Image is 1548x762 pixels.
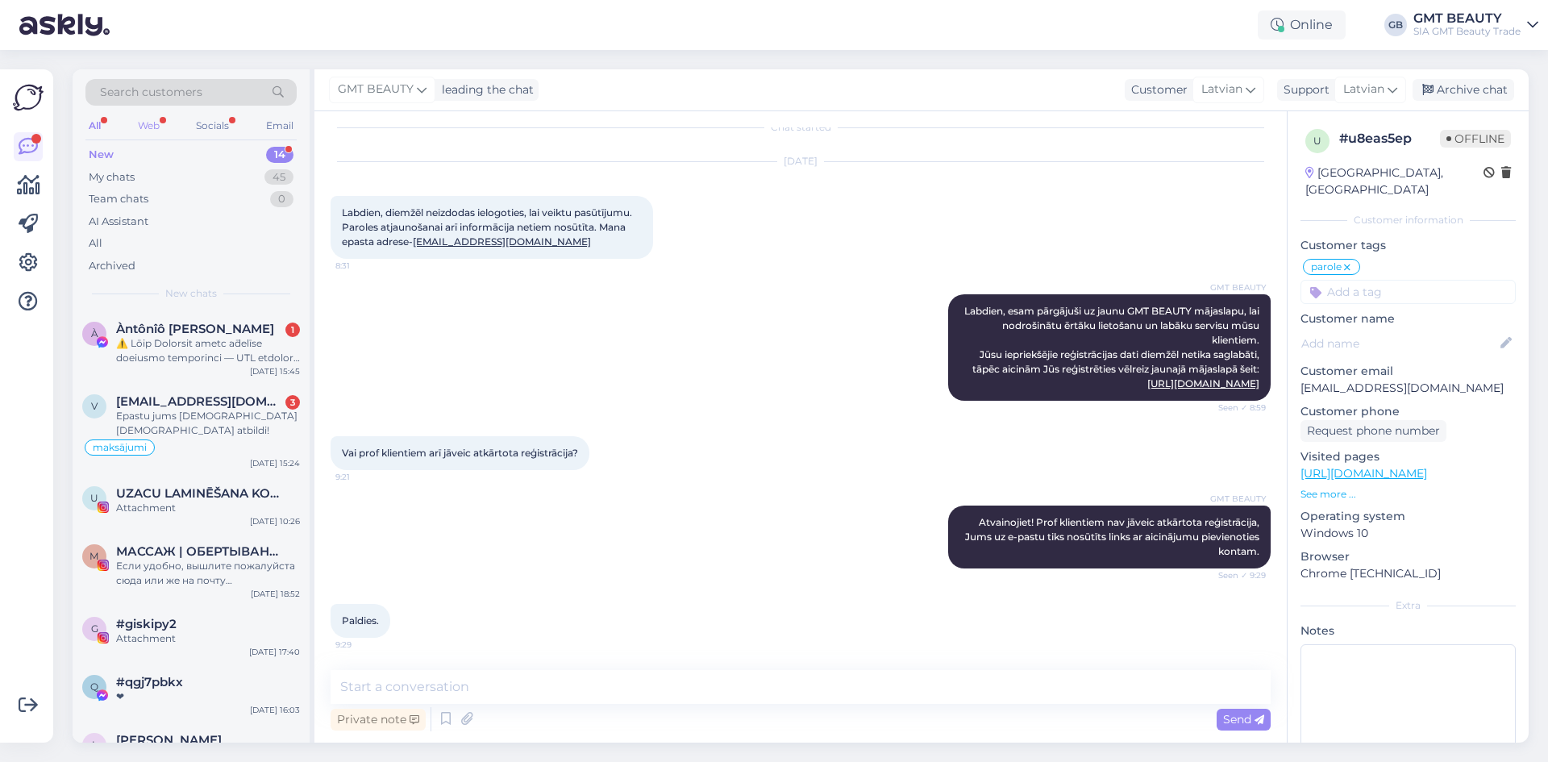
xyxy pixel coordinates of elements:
div: Chat started [331,120,1271,135]
div: All [85,115,104,136]
div: Extra [1300,598,1516,613]
div: Archived [89,258,135,274]
span: q [90,681,98,693]
div: GB [1384,14,1407,36]
div: Email [263,115,297,136]
span: Latvian [1343,81,1384,98]
a: [EMAIL_ADDRESS][DOMAIN_NAME] [413,235,591,248]
div: Request phone number [1300,420,1446,442]
span: 9:29 [335,639,396,651]
span: Search customers [100,84,202,101]
div: 45 [264,169,293,185]
span: v [91,400,98,412]
span: GMT BEAUTY [338,81,414,98]
div: SIA GMT Beauty Trade [1413,25,1521,38]
p: See more ... [1300,487,1516,502]
div: AI Assistant [89,214,148,230]
div: Socials [193,115,232,136]
div: Epastu jums [DEMOGRAPHIC_DATA][DEMOGRAPHIC_DATA] atbildi! [116,409,300,438]
p: Windows 10 [1300,525,1516,542]
span: g [91,623,98,635]
div: [GEOGRAPHIC_DATA], [GEOGRAPHIC_DATA] [1305,164,1483,198]
span: Vai prof klientiem arī jāveic atkārtota reģistrācija? [342,447,578,459]
p: Visited pages [1300,448,1516,465]
div: Если удобно, вышлите пожалуйста сюда или же на почту [DOMAIN_NAME][EMAIL_ADDRESS][DOMAIN_NAME] [116,559,300,588]
a: [URL][DOMAIN_NAME] [1300,466,1427,481]
p: Customer name [1300,310,1516,327]
div: All [89,235,102,252]
input: Add name [1301,335,1497,352]
div: Attachment [116,501,300,515]
p: [EMAIL_ADDRESS][DOMAIN_NAME] [1300,380,1516,397]
div: [DATE] 15:24 [250,457,300,469]
div: [DATE] 16:03 [250,704,300,716]
span: МАССАЖ | ОБЕРТЫВАНИЯ | ОБУЧЕНИЯ | TALLINN [116,544,284,559]
div: [DATE] 15:45 [250,365,300,377]
p: Customer email [1300,363,1516,380]
span: vitavoite@inbox.lv [116,394,284,409]
p: Customer tags [1300,237,1516,254]
div: Attachment [116,631,300,646]
div: 1 [285,323,300,337]
p: Notes [1300,623,1516,639]
span: U [90,492,98,504]
div: [DATE] 17:40 [249,646,300,658]
span: Offline [1440,130,1511,148]
div: Customer [1125,81,1188,98]
div: GMT BEAUTY [1413,12,1521,25]
a: GMT BEAUTYSIA GMT Beauty Trade [1413,12,1538,38]
span: 9:21 [335,471,396,483]
img: Askly Logo [13,82,44,113]
span: GMT BEAUTY [1205,493,1266,505]
a: [URL][DOMAIN_NAME] [1147,377,1259,389]
p: Chrome [TECHNICAL_ID] [1300,565,1516,582]
div: Online [1258,10,1346,40]
div: Team chats [89,191,148,207]
input: Add a tag [1300,280,1516,304]
div: [DATE] [331,154,1271,169]
span: Àntônîô Lë Prëmíēr [116,322,274,336]
span: u [1313,135,1321,147]
span: À [91,327,98,339]
span: Laura Zvejniece [116,733,222,747]
div: 3 [285,395,300,410]
div: [DATE] 10:26 [250,515,300,527]
span: #qgj7pbkx [116,675,183,689]
span: Send [1223,712,1264,727]
div: 0 [270,191,293,207]
div: ⚠️ Lōip Dolorsit ametc ad̄elīse doeiusmo temporinci — UTL etdolore magnaa. # E.135145 Admin ven... [116,336,300,365]
p: Operating system [1300,508,1516,525]
span: New chats [165,286,217,301]
span: М [89,550,99,562]
span: Latvian [1201,81,1242,98]
span: Atvainojiet! Prof klientiem nav jāveic atkārtota reģistrācija, Jums uz e-pastu tiks nosūtīts link... [965,516,1262,557]
div: New [89,147,114,163]
div: Archive chat [1413,79,1514,101]
span: L [92,739,98,751]
span: Seen ✓ 8:59 [1205,402,1266,414]
div: My chats [89,169,135,185]
span: Seen ✓ 9:29 [1205,569,1266,581]
span: GMT BEAUTY [1205,281,1266,294]
div: Private note [331,709,426,731]
div: Web [135,115,163,136]
p: Browser [1300,548,1516,565]
span: Labdien, diemžēl neizdodas ielogoties, lai veiktu pasūtījumu. Paroles atjaunošanai arī informācij... [342,206,635,248]
span: #giskipy2 [116,617,177,631]
div: # u8eas5ep [1339,129,1440,148]
span: Paldies. [342,614,379,627]
span: parole [1311,262,1342,272]
span: 8:31 [335,260,396,272]
div: ❤ [116,689,300,704]
div: [DATE] 18:52 [251,588,300,600]
span: UZACU LAMINĒŠANA KOREKCIJA | KAVITĀCIJA RF VAKUUMA MASĀŽA IMANTA [116,486,284,501]
div: Support [1277,81,1330,98]
div: Customer information [1300,213,1516,227]
p: Customer phone [1300,403,1516,420]
div: 14 [266,147,293,163]
div: leading the chat [435,81,534,98]
span: maksājumi [93,443,147,452]
span: Labdien, esam pārgājuši uz jaunu GMT BEAUTY mājaslapu, lai nodrošinātu ērtāku lietošanu un labāku... [964,305,1262,389]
